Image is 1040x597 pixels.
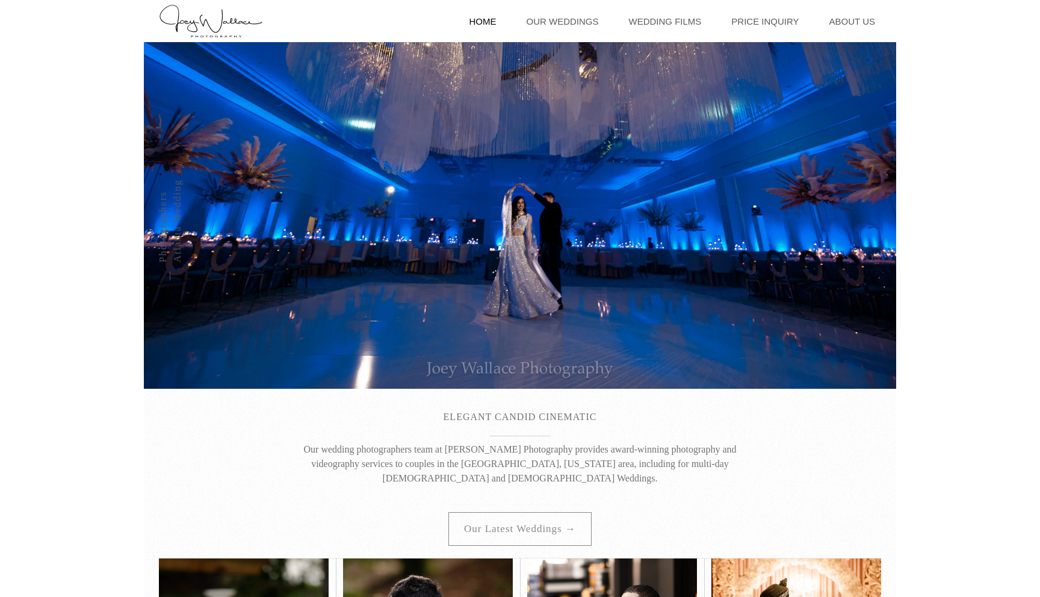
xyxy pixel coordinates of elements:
[294,221,746,236] p: .
[294,195,746,209] p: .
[156,169,185,262] div: Atlanta wedding Photographers
[294,442,746,486] p: Our wedding photographers team at [PERSON_NAME] Photography provides award-winning photography an...
[448,512,592,546] a: Our latest weddings →
[294,169,746,183] p: .
[294,248,746,262] p: .
[444,412,597,422] span: ELEGANT CANDID CINEMATIC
